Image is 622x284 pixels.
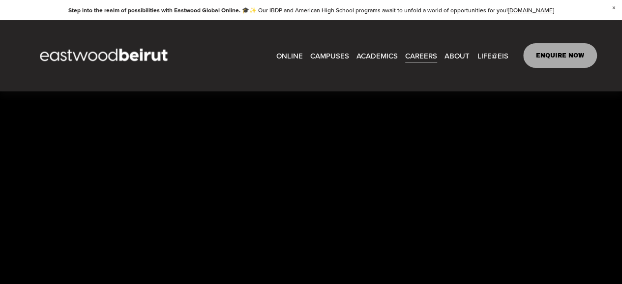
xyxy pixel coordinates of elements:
img: EastwoodIS Global Site [25,30,185,81]
span: LIFE@EIS [477,49,508,62]
a: folder dropdown [310,48,349,63]
a: ENQUIRE NOW [523,43,597,68]
a: [DOMAIN_NAME] [508,6,554,14]
a: ONLINE [276,48,302,63]
span: CAMPUSES [310,49,349,62]
a: folder dropdown [477,48,508,63]
a: folder dropdown [356,48,398,63]
a: CAREERS [405,48,437,63]
a: folder dropdown [444,48,470,63]
span: ABOUT [444,49,470,62]
span: ACADEMICS [356,49,398,62]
